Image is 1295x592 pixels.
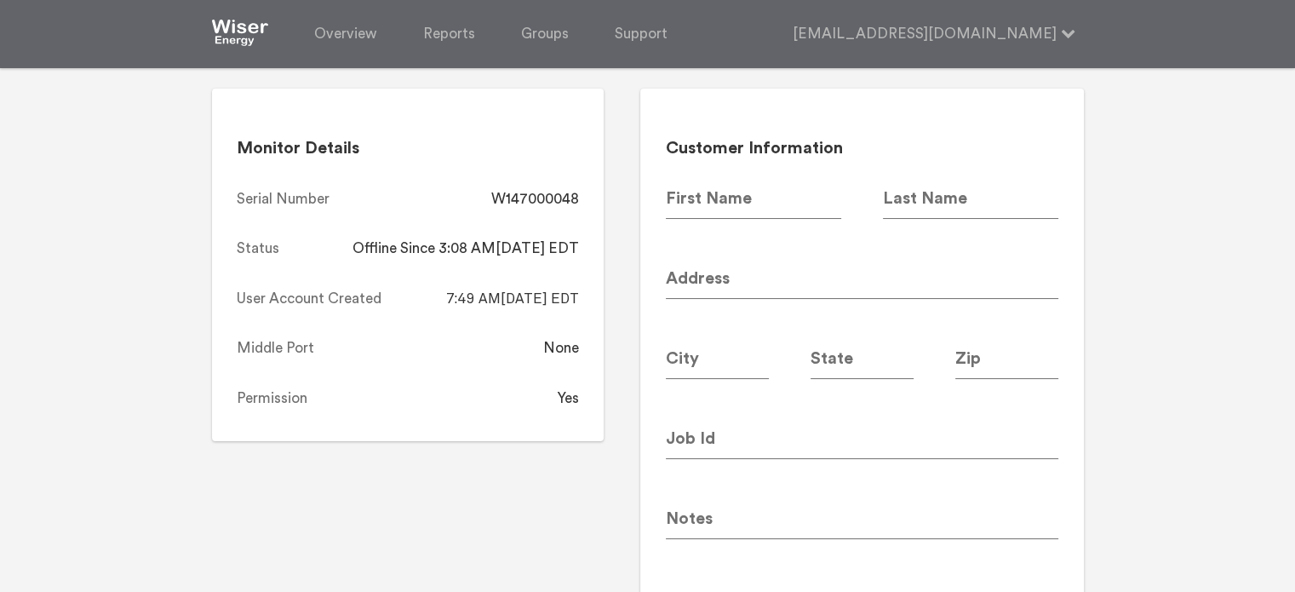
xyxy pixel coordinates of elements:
div: Middle Port [237,338,314,359]
div: Yes [558,388,579,409]
span: 7:49 AM[DATE] EDT [446,290,579,307]
div: Status [237,239,279,259]
div: Permission [237,388,307,409]
div: None [543,338,579,359]
h2: Monitor Details [237,138,578,159]
h2: Customer Information [666,138,1058,159]
img: Sense Logo [212,20,268,46]
div: W147000048 [491,189,579,210]
div: User Account Created [237,289,381,309]
div: Serial Number [237,189,329,210]
div: Offline Since 3:08 AM[DATE] EDT [352,239,579,259]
